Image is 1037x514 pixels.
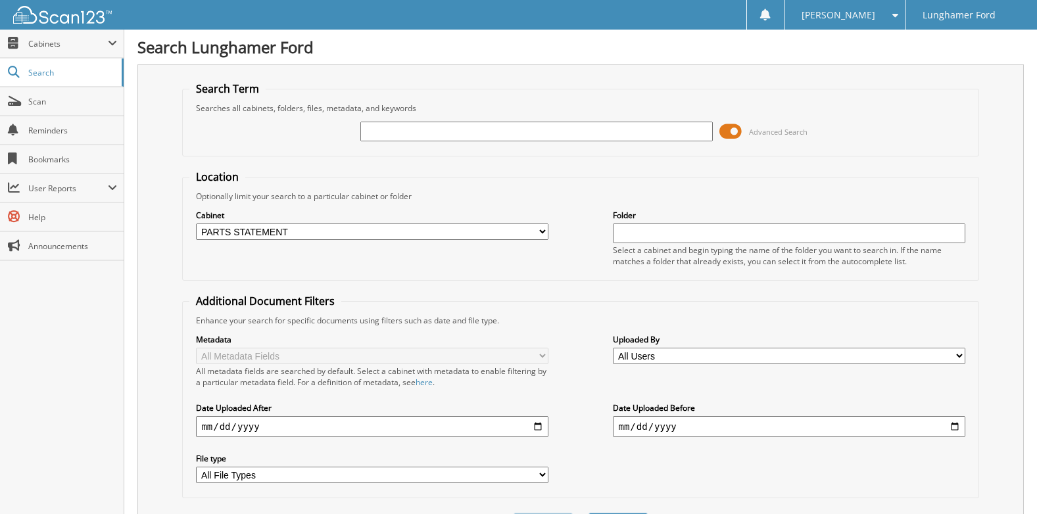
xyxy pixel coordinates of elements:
[196,365,548,388] div: All metadata fields are searched by default. Select a cabinet with metadata to enable filtering b...
[196,453,548,464] label: File type
[802,11,875,19] span: [PERSON_NAME]
[189,191,971,202] div: Optionally limit your search to a particular cabinet or folder
[613,210,965,221] label: Folder
[189,315,971,326] div: Enhance your search for specific documents using filters such as date and file type.
[613,245,965,267] div: Select a cabinet and begin typing the name of the folder you want to search in. If the name match...
[28,96,117,107] span: Scan
[189,170,245,184] legend: Location
[13,6,112,24] img: scan123-logo-white.svg
[28,154,117,165] span: Bookmarks
[189,103,971,114] div: Searches all cabinets, folders, files, metadata, and keywords
[28,38,108,49] span: Cabinets
[196,210,548,221] label: Cabinet
[189,82,266,96] legend: Search Term
[28,241,117,252] span: Announcements
[28,125,117,136] span: Reminders
[416,377,433,388] a: here
[28,67,115,78] span: Search
[923,11,996,19] span: Lunghamer Ford
[196,334,548,345] label: Metadata
[137,36,1024,58] h1: Search Lunghamer Ford
[613,402,965,413] label: Date Uploaded Before
[613,416,965,437] input: end
[28,212,117,223] span: Help
[189,294,341,308] legend: Additional Document Filters
[28,183,108,194] span: User Reports
[749,127,808,137] span: Advanced Search
[613,334,965,345] label: Uploaded By
[196,416,548,437] input: start
[196,402,548,413] label: Date Uploaded After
